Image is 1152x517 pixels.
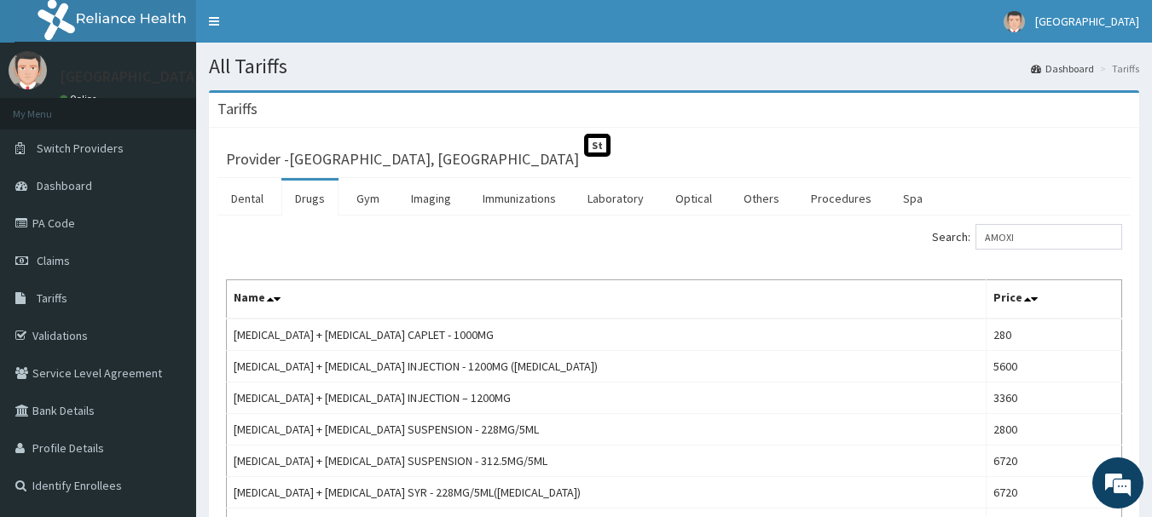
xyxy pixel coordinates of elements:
th: Name [227,280,987,319]
input: Search: [975,224,1122,250]
a: Drugs [281,181,339,216]
td: 2800 [986,414,1121,445]
img: User Image [1004,11,1025,32]
h1: All Tariffs [209,55,1139,78]
a: Laboratory [574,181,657,216]
a: Immunizations [469,181,570,216]
a: Others [730,181,793,216]
th: Price [986,280,1121,319]
h3: Provider - [GEOGRAPHIC_DATA], [GEOGRAPHIC_DATA] [226,152,579,167]
a: Spa [889,181,936,216]
a: Online [60,93,101,105]
td: [MEDICAL_DATA] + [MEDICAL_DATA] INJECTION - 1200MG ([MEDICAL_DATA]) [227,351,987,382]
td: [MEDICAL_DATA] + [MEDICAL_DATA] SUSPENSION - 228MG/5ML [227,414,987,445]
img: User Image [9,51,47,89]
h3: Tariffs [217,101,258,117]
td: [MEDICAL_DATA] + [MEDICAL_DATA] INJECTION – 1200MG [227,382,987,414]
a: Gym [343,181,393,216]
td: [MEDICAL_DATA] + [MEDICAL_DATA] CAPLET - 1000MG [227,319,987,351]
a: Dashboard [1031,61,1094,76]
td: 6720 [986,477,1121,508]
span: [GEOGRAPHIC_DATA] [1035,14,1139,29]
a: Dental [217,181,277,216]
a: Procedures [797,181,885,216]
li: Tariffs [1096,61,1139,76]
td: [MEDICAL_DATA] + [MEDICAL_DATA] SYR - 228MG/5ML([MEDICAL_DATA]) [227,477,987,508]
label: Search: [932,224,1122,250]
span: Tariffs [37,290,67,306]
td: [MEDICAL_DATA] + [MEDICAL_DATA] SUSPENSION - 312.5MG/5ML [227,445,987,477]
span: Switch Providers [37,141,124,156]
a: Imaging [397,181,465,216]
td: 3360 [986,382,1121,414]
td: 5600 [986,351,1121,382]
span: Dashboard [37,178,92,193]
td: 6720 [986,445,1121,477]
td: 280 [986,319,1121,351]
p: [GEOGRAPHIC_DATA] [60,69,200,84]
a: Optical [662,181,726,216]
span: St [584,134,611,157]
span: Claims [37,253,70,268]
